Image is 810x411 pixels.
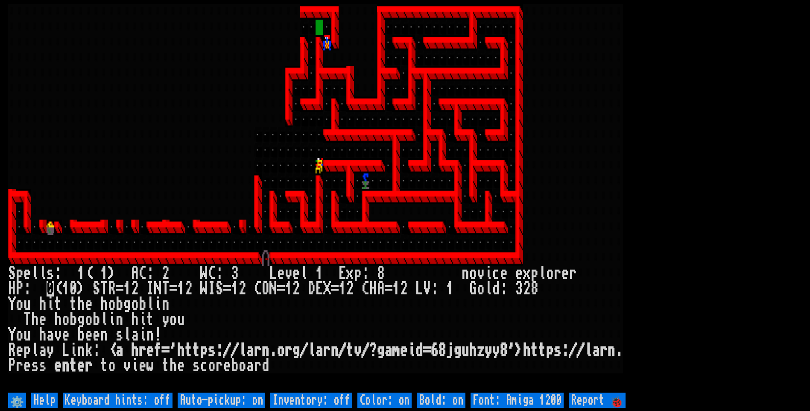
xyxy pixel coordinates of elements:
div: p [16,266,23,281]
div: d [492,281,500,297]
div: h [39,297,47,312]
div: r [554,266,561,281]
div: g [123,297,131,312]
div: : [216,343,223,358]
div: ) [77,281,85,297]
div: 1 [123,281,131,297]
div: / [362,343,369,358]
div: l [123,327,131,343]
div: y [47,343,54,358]
div: s [116,327,123,343]
div: s [39,358,47,373]
div: t [185,343,193,358]
div: a [47,327,54,343]
div: d [262,358,269,373]
div: R [8,343,16,358]
div: e [16,343,23,358]
div: u [23,327,31,343]
div: d [415,343,423,358]
div: h [131,343,139,358]
div: e [23,266,31,281]
div: R [108,281,116,297]
div: > [515,343,523,358]
div: p [531,266,538,281]
div: = [385,281,392,297]
div: w [146,358,154,373]
div: W [200,266,208,281]
div: t [193,343,200,358]
div: l [585,343,592,358]
div: g [292,343,300,358]
div: a [131,327,139,343]
div: e [400,343,408,358]
div: t [531,343,538,358]
div: e [93,327,100,343]
div: g [377,343,385,358]
div: x [523,266,531,281]
div: E [316,281,323,297]
div: 2 [400,281,408,297]
div: 1 [285,281,292,297]
div: A [131,266,139,281]
div: e [39,312,47,327]
div: : [93,343,100,358]
div: o [62,312,70,327]
div: e [54,358,62,373]
div: m [392,343,400,358]
div: a [39,343,47,358]
div: f [154,343,162,358]
div: o [477,281,485,297]
div: e [85,327,93,343]
mark: 0 [47,281,54,297]
div: W [200,281,208,297]
div: a [246,343,254,358]
div: l [146,297,154,312]
div: b [231,358,239,373]
div: u [177,312,185,327]
div: b [93,312,100,327]
div: r [85,358,93,373]
div: e [223,358,231,373]
div: l [39,266,47,281]
div: s [193,358,200,373]
div: a [316,343,323,358]
div: p [354,266,362,281]
div: / [231,343,239,358]
div: a [385,343,392,358]
div: g [454,343,462,358]
div: h [523,343,531,358]
div: D [308,281,316,297]
div: T [100,281,108,297]
div: S [8,266,16,281]
div: o [469,266,477,281]
div: y [485,343,492,358]
div: y [162,312,170,327]
div: C [362,281,369,297]
div: e [62,327,70,343]
div: e [292,266,300,281]
div: n [116,312,123,327]
div: 8 [439,343,446,358]
div: S [93,281,100,297]
div: b [77,327,85,343]
div: i [408,343,415,358]
div: s [554,343,561,358]
input: Help [31,393,58,408]
div: T [23,312,31,327]
div: b [70,312,77,327]
div: o [239,358,246,373]
div: a [116,343,123,358]
div: b [116,297,123,312]
div: / [223,343,231,358]
div: : [500,281,508,297]
div: i [108,312,116,327]
div: / [339,343,346,358]
div: e [85,297,93,312]
div: S [216,281,223,297]
div: 1 [62,281,70,297]
div: l [239,343,246,358]
div: o [208,358,216,373]
div: g [77,312,85,327]
div: t [100,358,108,373]
div: l [538,266,546,281]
